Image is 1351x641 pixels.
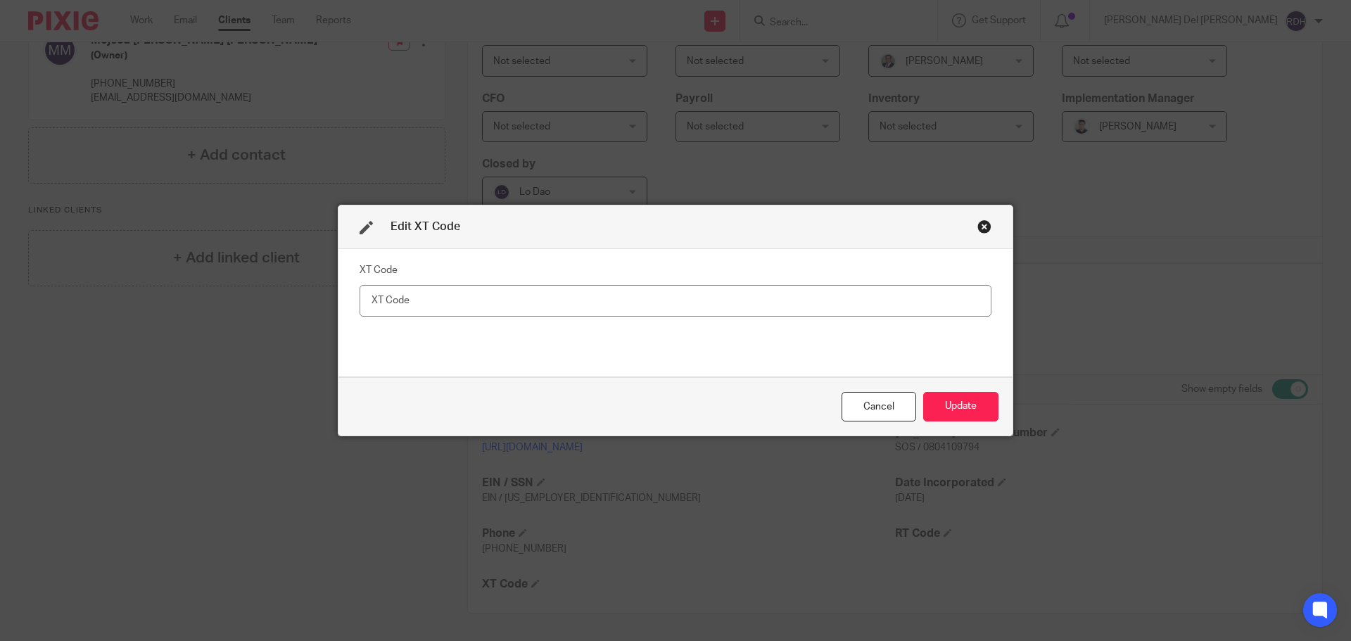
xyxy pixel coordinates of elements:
[360,285,991,317] input: XT Code
[977,220,991,234] div: Close this dialog window
[391,221,460,232] span: Edit XT Code
[923,392,998,422] button: Update
[842,392,916,422] div: Close this dialog window
[360,263,398,277] label: XT Code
